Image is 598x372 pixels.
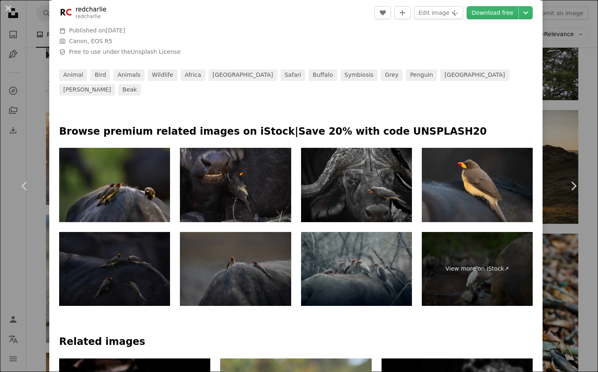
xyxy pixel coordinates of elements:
[106,27,125,34] time: October 31, 2023 at 4:24:40 PM GMT+1
[209,69,277,81] a: [GEOGRAPHIC_DATA]
[113,69,145,81] a: animals
[519,6,533,19] button: Choose download size
[59,6,72,19] img: Go to redcharlie's profile
[467,6,518,19] a: Download free
[181,69,205,81] a: africa
[422,232,533,306] a: View more on iStock↗
[340,69,378,81] a: symbiosis
[90,69,110,81] a: bird
[59,125,533,138] p: Browse premium related images on iStock | Save 20% with code UNSPLASH20
[301,148,412,222] img: A close up portrait of an african buffalo (Syncerus caffer) with a red-billed oxpecker (Buphagus ...
[59,69,87,81] a: animal
[69,27,125,34] span: Published on
[422,148,533,222] img: Yellow-billed oxpecker on back of Cape buffalo
[69,48,181,56] span: Free to use under the
[414,6,463,19] button: Edit image
[394,6,411,19] button: Add to Collection
[59,232,170,306] img: Bird behaviour in savannah, Kruger National Park, South Africa. Wildlife scene from African natur...
[131,48,180,55] a: Unsplash License
[381,69,402,81] a: grey
[69,37,112,46] button: Canon, EOS R5
[308,69,337,81] a: buffalo
[76,5,106,14] a: redcharlie
[549,147,598,225] a: Next
[59,335,533,349] h4: Related images
[148,69,177,81] a: wildlife
[301,232,412,306] img: Oxpecker Congregate on Buffalo
[59,148,170,222] img: Yellow-billed oxpecker, Buphagus africanus, in brown fur of big buffalo. Bird behaviour in savann...
[76,14,101,19] a: redcharlie
[440,69,509,81] a: [GEOGRAPHIC_DATA]
[59,84,115,96] a: [PERSON_NAME]
[118,84,141,96] a: beak
[406,69,437,81] a: penguin
[180,148,291,222] img: Oxpecker sitting on a buffalo, Chobe National Park, Botswana
[180,232,291,306] img: Red-billed oxpeckers on shoulder of Cape buffalo
[375,6,391,19] button: Like
[281,69,306,81] a: safari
